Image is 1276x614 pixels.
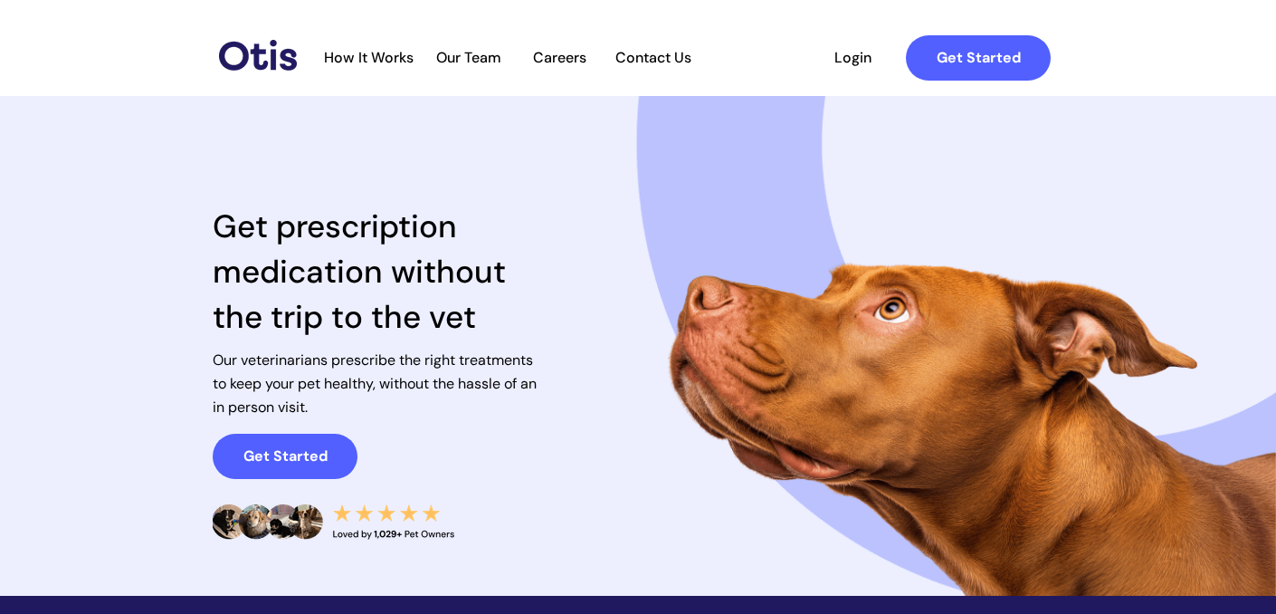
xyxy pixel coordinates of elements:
strong: Get Started [243,446,328,465]
span: Careers [515,49,604,66]
a: Contact Us [605,49,700,67]
span: Login [811,49,894,66]
a: Get Started [906,35,1051,81]
span: How It Works [315,49,423,66]
span: Get prescription medication without the trip to the vet [213,206,506,338]
span: Our veterinarians prescribe the right treatments to keep your pet healthy, without the hassle of ... [213,350,537,417]
a: Careers [515,49,604,67]
a: Our Team [424,49,513,67]
span: Contact Us [605,49,700,66]
a: How It Works [315,49,423,67]
span: Our Team [424,49,513,66]
a: Get Started [213,434,357,479]
a: Login [811,35,894,81]
strong: Get Started [937,48,1021,67]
